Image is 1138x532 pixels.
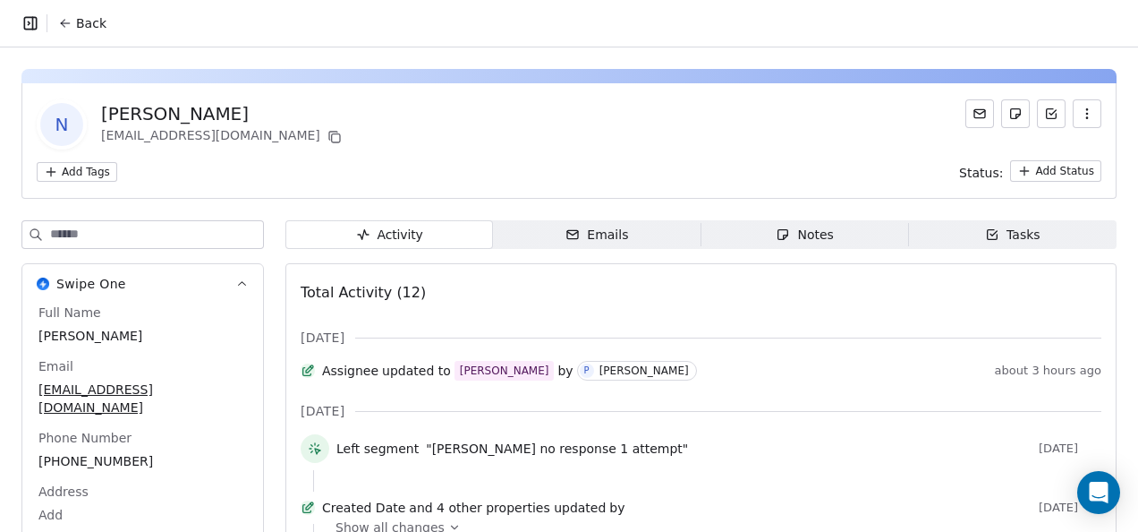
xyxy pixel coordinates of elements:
[301,402,344,420] span: [DATE]
[322,362,378,380] span: Assignee
[22,264,263,304] button: Swipe OneSwipe One
[1039,501,1101,515] span: [DATE]
[35,483,92,501] span: Address
[985,226,1040,245] div: Tasks
[35,304,105,322] span: Full Name
[101,126,345,148] div: [EMAIL_ADDRESS][DOMAIN_NAME]
[38,327,247,345] span: [PERSON_NAME]
[101,101,345,126] div: [PERSON_NAME]
[1039,442,1101,456] span: [DATE]
[301,329,344,347] span: [DATE]
[599,365,689,377] div: [PERSON_NAME]
[37,278,49,290] img: Swipe One
[409,499,606,517] span: and 4 other properties updated
[426,440,688,458] span: "[PERSON_NAME] no response 1 attempt"
[776,226,833,245] div: Notes
[35,429,135,447] span: Phone Number
[40,103,83,146] span: N
[565,226,628,245] div: Emails
[35,357,77,375] span: Email
[38,381,247,416] span: [EMAIL_ADDRESS][DOMAIN_NAME]
[584,364,590,378] div: P
[460,362,549,380] div: [PERSON_NAME]
[38,452,247,470] span: [PHONE_NUMBER]
[301,284,426,301] span: Total Activity (12)
[47,7,117,39] button: Back
[557,362,573,380] span: by
[609,499,624,517] span: by
[56,275,126,293] span: Swipe One
[995,364,1101,378] span: about 3 hours ago
[1077,471,1120,514] div: Open Intercom Messenger
[38,506,247,524] span: Add
[1010,160,1101,182] button: Add Status
[76,14,106,32] span: Back
[322,499,405,517] span: Created Date
[336,440,419,458] span: Left segment
[382,362,451,380] span: updated to
[959,164,1003,182] span: Status:
[37,162,117,182] button: Add Tags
